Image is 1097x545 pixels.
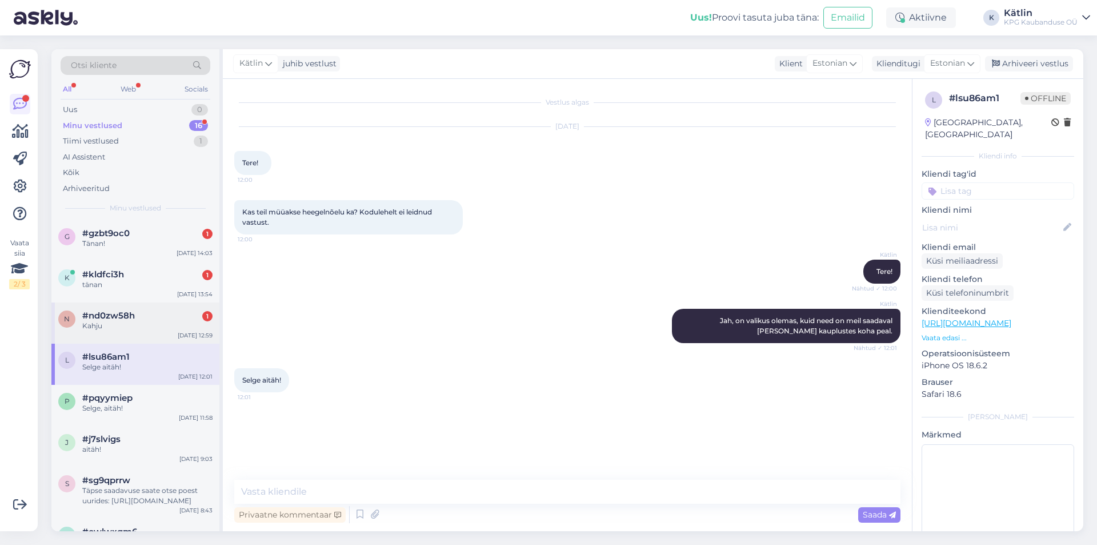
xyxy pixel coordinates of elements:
[854,250,897,259] span: Kätlin
[690,11,819,25] div: Proovi tasuta juba täna:
[110,203,161,213] span: Minu vestlused
[1004,9,1090,27] a: KätlinKPG Kaubanduse OÜ
[71,59,117,71] span: Otsi kliente
[823,7,872,29] button: Emailid
[278,58,337,70] div: juhib vestlust
[63,120,122,132] div: Minu vestlused
[82,269,124,280] span: #kldfci3h
[922,273,1074,285] p: Kliendi telefon
[234,121,900,132] div: [DATE]
[238,235,281,244] span: 12:00
[872,58,920,70] div: Klienditugi
[9,58,31,80] img: Askly Logo
[64,315,70,323] span: n
[234,97,900,108] div: Vestlus algas
[179,506,213,515] div: [DATE] 8:43
[1004,18,1078,27] div: KPG Kaubanduse OÜ
[82,238,213,249] div: Tänan!
[863,510,896,520] span: Saada
[949,92,1020,105] div: # lsu86am1
[82,486,213,506] div: Täpse saadavuse saate otse poest uurides: [URL][DOMAIN_NAME]
[202,229,213,239] div: 1
[922,151,1074,161] div: Kliendi info
[65,479,69,488] span: s
[194,136,208,147] div: 1
[922,241,1074,253] p: Kliendi email
[238,393,281,401] span: 12:01
[983,10,999,26] div: K
[182,82,210,97] div: Socials
[63,152,105,163] div: AI Assistent
[930,57,965,70] span: Estonian
[852,284,897,293] span: Nähtud ✓ 12:00
[65,531,69,539] span: e
[63,183,110,194] div: Arhiveeritud
[61,82,74,97] div: All
[922,412,1074,422] div: [PERSON_NAME]
[178,331,213,340] div: [DATE] 12:59
[63,104,77,116] div: Uus
[63,167,79,178] div: Kõik
[65,356,69,364] span: l
[1004,9,1078,18] div: Kätlin
[812,57,847,70] span: Estonian
[720,316,894,335] span: Jah, on valikus olemas, kuid need on meil saadaval [PERSON_NAME] kauplustes koha peal.
[690,12,712,23] b: Uus!
[82,444,213,455] div: aitäh!
[179,413,213,422] div: [DATE] 11:58
[191,104,208,116] div: 0
[82,393,133,403] span: #pqyymiep
[922,376,1074,388] p: Brauser
[82,352,130,362] span: #lsu86am1
[922,305,1074,317] p: Klienditeekond
[177,290,213,299] div: [DATE] 13:54
[82,311,135,321] span: #nd0zw58h
[178,372,213,381] div: [DATE] 12:01
[82,475,130,486] span: #sg9qprrw
[9,238,30,289] div: Vaata siia
[234,507,346,523] div: Privaatne kommentaar
[118,82,138,97] div: Web
[82,228,130,238] span: #gzbt9oc0
[63,136,119,147] div: Tiimi vestlused
[65,438,69,447] span: j
[9,279,30,289] div: 2 / 3
[65,232,70,241] span: g
[922,182,1074,200] input: Lisa tag
[65,397,70,405] span: p
[922,429,1074,441] p: Märkmed
[922,388,1074,400] p: Safari 18.6
[922,285,1014,301] div: Küsi telefoninumbrit
[202,311,213,321] div: 1
[202,270,213,280] div: 1
[242,208,434,226] span: Kas teil müüakse heegelnõelu ka? Kodulehelt ei leidnud vastust.
[82,362,213,372] div: Selge aitäh!
[922,360,1074,372] p: iPhone OS 18.6.2
[922,221,1061,234] input: Lisa nimi
[886,7,956,28] div: Aktiivne
[1020,92,1071,105] span: Offline
[925,117,1051,141] div: [GEOGRAPHIC_DATA], [GEOGRAPHIC_DATA]
[922,204,1074,216] p: Kliendi nimi
[854,300,897,308] span: Kätlin
[82,280,213,290] div: tänan
[239,57,263,70] span: Kätlin
[82,321,213,331] div: Kahju
[82,403,213,413] div: Selge, aitäh!
[177,249,213,257] div: [DATE] 14:03
[65,273,70,282] span: k
[876,267,892,276] span: Tere!
[189,120,208,132] div: 16
[82,527,137,537] span: #ewlwxgm6
[854,344,897,352] span: Nähtud ✓ 12:01
[932,96,936,104] span: l
[179,455,213,463] div: [DATE] 9:03
[82,434,121,444] span: #j7slvigs
[775,58,803,70] div: Klient
[922,333,1074,343] p: Vaata edasi ...
[238,176,281,184] span: 12:00
[922,348,1074,360] p: Operatsioonisüsteem
[985,56,1073,71] div: Arhiveeri vestlus
[922,253,1003,269] div: Küsi meiliaadressi
[922,168,1074,180] p: Kliendi tag'id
